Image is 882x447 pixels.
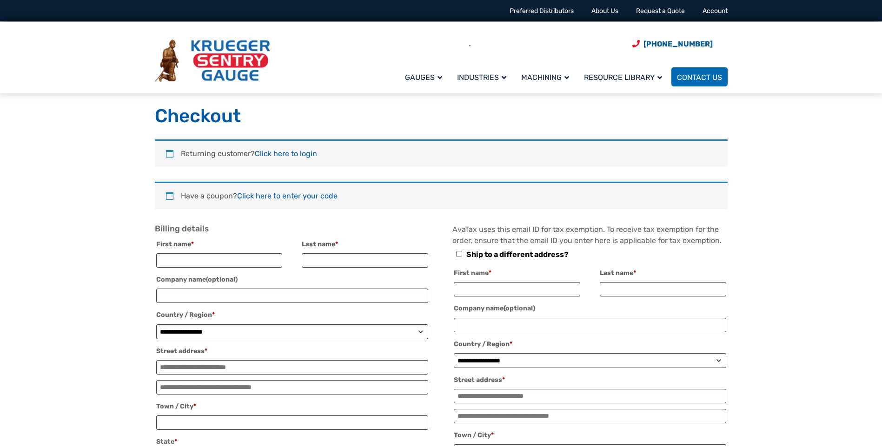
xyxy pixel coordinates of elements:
label: Town / City [156,400,428,413]
input: Ship to a different address? [456,251,462,257]
a: Preferred Distributors [510,7,574,15]
a: Enter your coupon code [237,191,338,200]
a: Contact Us [671,67,728,86]
label: Street address [156,345,428,358]
span: Ship to a different address? [466,250,569,259]
span: Resource Library [584,73,662,82]
a: About Us [591,7,618,15]
a: Machining [516,66,578,88]
label: Town / City [454,429,726,442]
label: Company name [454,302,726,315]
label: Last name [302,238,428,251]
a: Phone Number (920) 434-8860 [632,38,713,50]
span: (optional) [504,304,535,312]
label: First name [454,267,580,280]
a: Industries [451,66,516,88]
span: Contact Us [677,73,722,82]
div: Have a coupon? [155,182,728,209]
a: Account [703,7,728,15]
div: Returning customer? [155,139,728,167]
a: Click here to login [255,149,317,158]
label: First name [156,238,283,251]
label: Last name [600,267,726,280]
label: Country / Region [156,309,428,322]
img: Krueger Sentry Gauge [155,39,270,82]
h1: Checkout [155,105,728,128]
label: Country / Region [454,338,726,351]
h3: Billing details [155,224,430,234]
a: Gauges [399,66,451,88]
a: Request a Quote [636,7,685,15]
a: Resource Library [578,66,671,88]
span: [PHONE_NUMBER] [643,39,713,48]
span: Industries [457,73,506,82]
span: Machining [521,73,569,82]
label: Company name [156,273,428,286]
span: Gauges [405,73,442,82]
label: Street address [454,374,726,387]
span: (optional) [206,276,238,283]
